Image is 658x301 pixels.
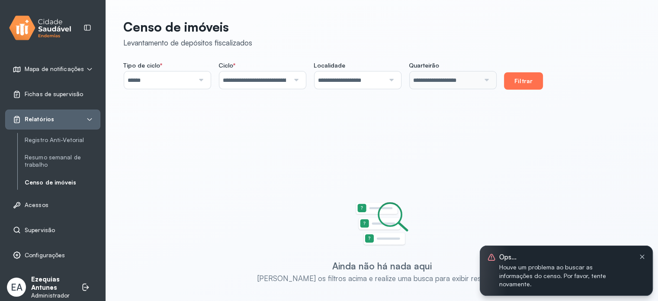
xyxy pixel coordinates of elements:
[31,275,73,292] p: Ezequias Antunes
[13,226,93,234] a: Supervisão
[218,61,235,69] span: Ciclo
[257,274,507,283] div: [PERSON_NAME] os filtros acima e realize uma busca para exibir resultados.
[13,201,93,209] a: Acessos
[25,116,54,123] span: Relatórios
[409,61,439,69] span: Quarteirão
[123,19,252,35] p: Censo de imóveis
[332,260,432,272] div: Ainda não há nada aqui
[13,90,93,99] a: Fichas de supervisão
[25,91,83,98] span: Fichas de supervisão
[13,251,93,259] a: Configurações
[504,72,543,90] button: Filtrar
[9,14,71,42] img: logo.svg
[25,177,100,188] a: Censo de imóveis
[25,227,55,234] span: Supervisão
[314,61,345,69] span: Localidade
[123,61,162,69] span: Tipo de ciclo
[25,136,100,144] a: Registro Anti-Vetorial
[355,202,409,246] img: Imagem de estado vazio
[25,201,48,209] span: Acessos
[499,253,625,261] span: Ops...
[25,65,84,73] span: Mapa de notificações
[11,282,22,293] span: EA
[25,154,100,168] a: Resumo semanal de trabalho
[123,38,252,47] div: Levantamento de depósitos fiscalizados
[25,135,100,146] a: Registro Anti-Vetorial
[499,263,625,288] span: Houve um problema ao buscar as informações do censo. Por favor, tente novamente.
[25,152,100,170] a: Resumo semanal de trabalho
[25,179,100,186] a: Censo de imóveis
[25,252,65,259] span: Configurações
[31,292,73,299] p: Administrador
